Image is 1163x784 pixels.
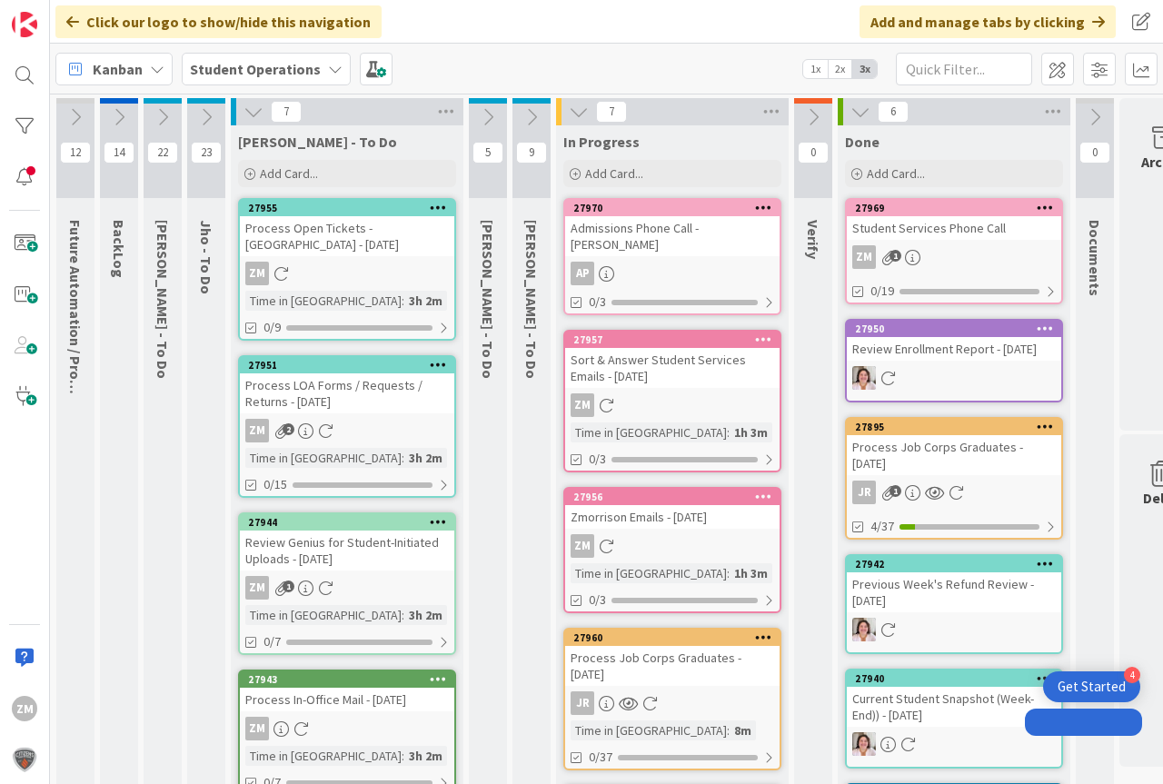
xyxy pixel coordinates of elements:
span: : [727,720,730,740]
img: EW [852,366,876,390]
div: Open Get Started checklist, remaining modules: 4 [1043,671,1140,702]
span: Eric - To Do [479,220,497,379]
div: Review Enrollment Report - [DATE] [847,337,1061,361]
span: 0 [1079,142,1110,164]
img: Visit kanbanzone.com [12,12,37,37]
span: 1 [890,250,901,262]
span: 5 [472,142,503,164]
div: Time in [GEOGRAPHIC_DATA] [245,448,402,468]
span: Add Card... [260,165,318,182]
div: ZM [240,576,454,600]
span: : [402,291,404,311]
a: 27944Review Genius for Student-Initiated Uploads - [DATE]ZMTime in [GEOGRAPHIC_DATA]:3h 2m0/7 [238,512,456,655]
div: Process LOA Forms / Requests / Returns - [DATE] [240,373,454,413]
span: In Progress [563,133,640,151]
div: AP [565,262,780,285]
div: 4 [1124,667,1140,683]
div: Process Open Tickets - [GEOGRAPHIC_DATA] - [DATE] [240,216,454,256]
div: 27970 [565,200,780,216]
div: 27944 [240,514,454,531]
div: 27970 [573,202,780,214]
div: Time in [GEOGRAPHIC_DATA] [245,605,402,625]
span: : [402,605,404,625]
span: Emilie - To Do [154,220,172,379]
span: Future Automation / Process Building [66,220,84,467]
div: JR [571,691,594,715]
div: 27944 [248,516,454,529]
div: 27950Review Enrollment Report - [DATE] [847,321,1061,361]
span: Documents [1086,220,1104,296]
span: 2 [283,423,294,435]
div: Admissions Phone Call - [PERSON_NAME] [565,216,780,256]
span: 7 [271,101,302,123]
span: Kanban [93,58,143,80]
span: : [727,422,730,442]
div: 27969 [855,202,1061,214]
b: Student Operations [190,60,321,78]
a: 27955Process Open Tickets - [GEOGRAPHIC_DATA] - [DATE]ZMTime in [GEOGRAPHIC_DATA]:3h 2m0/9 [238,198,456,341]
div: Process In-Office Mail - [DATE] [240,688,454,711]
span: 0/15 [263,475,287,494]
span: 0/37 [589,748,612,767]
span: 0/3 [589,293,606,312]
div: 8m [730,720,756,740]
span: 3x [852,60,877,78]
div: 1h 3m [730,563,772,583]
div: ZM [852,245,876,269]
div: Zmorrison Emails - [DATE] [565,505,780,529]
div: 27956 [573,491,780,503]
div: 27951 [248,359,454,372]
div: JR [565,691,780,715]
div: 27956Zmorrison Emails - [DATE] [565,489,780,529]
div: 27940 [847,670,1061,687]
div: 27970Admissions Phone Call - [PERSON_NAME] [565,200,780,256]
a: 27940Current Student Snapshot (Week-End)) - [DATE]EW [845,669,1063,769]
img: avatar [12,747,37,772]
div: ZM [571,534,594,558]
div: 27960Process Job Corps Graduates - [DATE] [565,630,780,686]
div: 27960 [565,630,780,646]
span: : [402,448,404,468]
a: 27942Previous Week's Refund Review - [DATE]EW [845,554,1063,654]
div: 27957 [573,333,780,346]
div: 27960 [573,631,780,644]
div: Time in [GEOGRAPHIC_DATA] [245,291,402,311]
div: ZM [245,717,269,740]
div: ZM [847,245,1061,269]
div: 27942 [855,558,1061,571]
div: Time in [GEOGRAPHIC_DATA] [245,746,402,766]
span: 1 [890,485,901,497]
div: 27895 [855,421,1061,433]
span: 0/19 [870,282,894,301]
div: AP [571,262,594,285]
span: 1 [283,581,294,592]
span: 9 [516,142,547,164]
div: ZM [245,262,269,285]
div: Review Genius for Student-Initiated Uploads - [DATE] [240,531,454,571]
span: Verify [804,220,822,259]
div: EW [847,732,1061,756]
input: Quick Filter... [896,53,1032,85]
span: 23 [191,142,222,164]
div: Previous Week's Refund Review - [DATE] [847,572,1061,612]
div: 27955Process Open Tickets - [GEOGRAPHIC_DATA] - [DATE] [240,200,454,256]
div: Time in [GEOGRAPHIC_DATA] [571,422,727,442]
a: 27960Process Job Corps Graduates - [DATE]JRTime in [GEOGRAPHIC_DATA]:8m0/37 [563,628,781,770]
div: 27969 [847,200,1061,216]
span: 12 [60,142,91,164]
a: 27957Sort & Answer Student Services Emails - [DATE]ZMTime in [GEOGRAPHIC_DATA]:1h 3m0/3 [563,330,781,472]
span: 22 [147,142,178,164]
span: 2x [828,60,852,78]
div: Get Started [1058,678,1126,696]
a: 27970Admissions Phone Call - [PERSON_NAME]AP0/3 [563,198,781,315]
a: 27950Review Enrollment Report - [DATE]EW [845,319,1063,402]
span: 0/3 [589,590,606,610]
div: 27940 [855,672,1061,685]
div: Time in [GEOGRAPHIC_DATA] [571,563,727,583]
div: ZM [245,419,269,442]
div: Process Job Corps Graduates - [DATE] [847,435,1061,475]
div: 3h 2m [404,605,447,625]
span: 0/7 [263,632,281,651]
span: Zaida - To Do [238,133,397,151]
div: 27942Previous Week's Refund Review - [DATE] [847,556,1061,612]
